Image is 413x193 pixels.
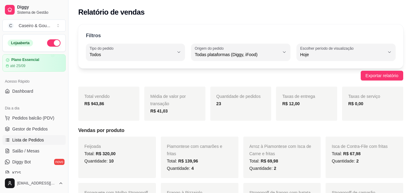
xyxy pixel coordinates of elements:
a: Salão / Mesas [2,146,66,156]
div: Caseiro & Gou ... [19,23,50,29]
span: Média de valor por transação [150,94,186,106]
article: até 25/09 [10,63,25,68]
button: Select a team [2,20,66,32]
span: Total: [332,151,360,156]
span: Quantidade de pedidos [216,94,261,99]
button: Escolher período de visualizaçãoHoje [297,44,396,61]
a: DiggySistema de Gestão [2,2,66,17]
span: Hoje [300,52,385,58]
div: Dia a dia [2,103,66,113]
span: 4 [191,166,194,171]
span: R$ 69,98 [261,159,278,163]
span: Quantidade: [167,166,194,171]
span: 2 [274,166,276,171]
span: Feijoada [84,144,101,149]
label: Escolher período de visualização [300,46,356,51]
span: Quantidade: [84,159,114,163]
span: Salão / Mesas [12,148,39,154]
span: R$ 320,00 [96,151,116,156]
span: C [8,23,14,29]
label: Tipo do pedido [90,46,116,51]
span: Diggy Bot [12,159,31,165]
p: Filtros [86,32,101,39]
label: Origem do pedido [195,46,226,51]
strong: 23 [216,101,221,106]
span: Lista de Pedidos [12,137,44,143]
strong: R$ 943,86 [84,101,104,106]
span: Todas plataformas (Diggy, iFood) [195,52,279,58]
span: Quantidade: [332,159,359,163]
a: KDS [2,168,66,178]
div: Loja aberta [8,40,33,46]
span: Quantidade: [249,166,276,171]
article: Plano Essencial [11,58,39,62]
span: Isca de Contra-File com fritas [332,144,388,149]
span: Dashboard [12,88,33,94]
button: Pedidos balcão (PDV) [2,113,66,123]
div: Acesso Rápido [2,77,66,86]
span: 2 [356,159,359,163]
span: R$ 67,98 [343,151,361,156]
button: Alterar Status [47,39,61,47]
strong: R$ 0,00 [348,101,363,106]
strong: R$ 41,03 [150,109,168,113]
span: Sistema de Gestão [17,10,63,15]
a: Dashboard [2,86,66,96]
h5: Vendas por produto [78,127,403,134]
button: Exportar relatório [361,71,403,80]
h2: Relatório de vendas [78,7,145,17]
button: Origem do pedidoTodas plataformas (Diggy, iFood) [191,44,290,61]
span: Total: [167,159,198,163]
span: [EMAIL_ADDRESS][DOMAIN_NAME] [17,181,56,186]
span: Total: [249,159,278,163]
span: Todos [90,52,174,58]
span: Gestor de Pedidos [12,126,48,132]
span: Exportar relatório [366,72,398,79]
span: Taxas de serviço [348,94,380,99]
span: Pedidos balcão (PDV) [12,115,54,121]
button: Tipo do pedidoTodos [86,44,185,61]
a: Diggy Botnovo [2,157,66,167]
span: Total: [84,151,116,156]
button: [EMAIL_ADDRESS][DOMAIN_NAME] [2,176,66,191]
span: 10 [109,159,114,163]
strong: R$ 12,00 [282,101,300,106]
span: R$ 139,96 [178,159,198,163]
span: Total vendido [84,94,110,99]
span: Arroz à Piamontese com Isca de Carne e fritas [249,144,311,156]
a: Lista de Pedidos [2,135,66,145]
a: Gestor de Pedidos [2,124,66,134]
a: Plano Essencialaté 25/09 [2,54,66,72]
span: Taxas de entrega [282,94,315,99]
span: Piamontese com camarões e fritas [167,144,222,156]
span: KDS [12,170,21,176]
span: Diggy [17,5,63,10]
